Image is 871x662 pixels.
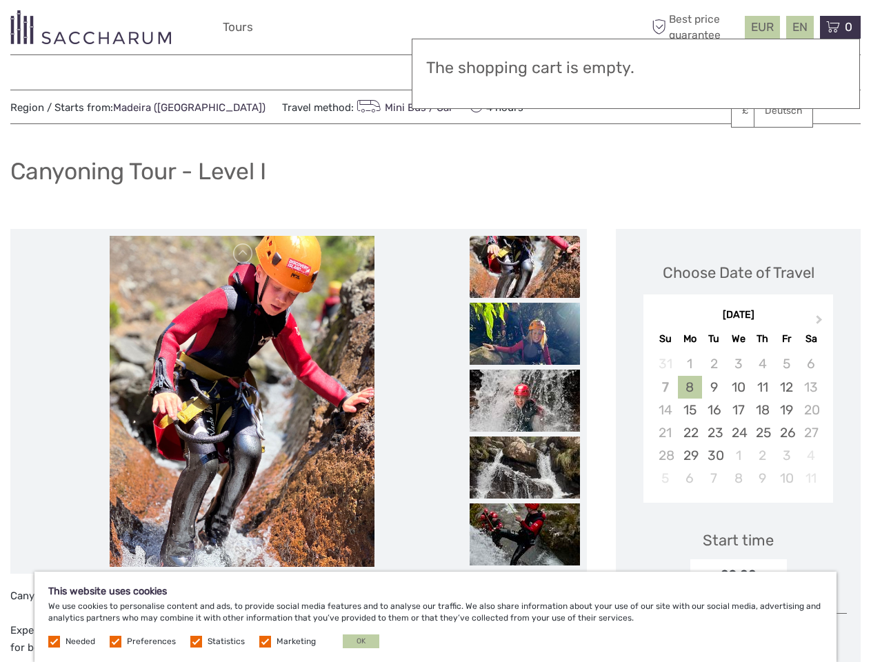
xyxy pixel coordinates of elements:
div: Sa [799,330,823,348]
img: e28dee11cf5c445c9469162baf4a9991_slider_thumbnail.jpeg [470,437,580,499]
div: Choose Tuesday, September 30th, 2025 [702,444,726,467]
div: Fr [774,330,799,348]
img: c40b9f02800c41abbb88cba7f229803b_slider_thumbnail.jpeg [470,370,580,432]
div: Choose Tuesday, October 7th, 2025 [702,467,726,490]
div: Not available Sunday, September 21st, 2025 [653,421,677,444]
div: Choose Friday, October 3rd, 2025 [774,444,799,467]
a: Deutsch [754,99,812,123]
div: Not available Saturday, September 6th, 2025 [799,352,823,375]
div: Choose Monday, September 22nd, 2025 [678,421,702,444]
span: Canyoning Tour - Level I [10,590,128,602]
div: EN [786,16,814,39]
div: Choose Wednesday, September 10th, 2025 [726,376,750,399]
div: [DATE] [643,308,833,323]
div: Not available Saturday, September 20th, 2025 [799,399,823,421]
label: Marketing [277,636,316,648]
div: Choose Monday, September 15th, 2025 [678,399,702,421]
button: Open LiveChat chat widget [159,21,175,38]
div: Choose Tuesday, September 16th, 2025 [702,399,726,421]
div: Not available Sunday, September 14th, 2025 [653,399,677,421]
span: EUR [751,20,774,34]
div: Not available Wednesday, September 3rd, 2025 [726,352,750,375]
div: Choose Monday, September 8th, 2025 [678,376,702,399]
span: Best price guarantee [648,12,741,42]
button: Next Month [810,312,832,334]
div: Choose Thursday, October 9th, 2025 [750,467,774,490]
div: Choose Monday, September 29th, 2025 [678,444,702,467]
div: month 2025-09 [648,352,828,490]
div: Choose Date of Travel [663,262,814,283]
div: Choose Thursday, September 11th, 2025 [750,376,774,399]
div: Choose Wednesday, October 8th, 2025 [726,467,750,490]
div: 09:00 [690,559,787,591]
div: Choose Friday, October 10th, 2025 [774,467,799,490]
div: Choose Thursday, October 2nd, 2025 [750,444,774,467]
div: Not available Saturday, September 27th, 2025 [799,421,823,444]
label: Preferences [127,636,176,648]
div: We [726,330,750,348]
span: Travel method: [282,97,453,117]
img: 3281-7c2c6769-d4eb-44b0-bed6-48b5ed3f104e_logo_small.png [10,10,171,44]
div: Choose Friday, September 19th, 2025 [774,399,799,421]
div: Not available Friday, September 5th, 2025 [774,352,799,375]
div: Tu [702,330,726,348]
p: We're away right now. Please check back later! [19,24,156,35]
a: £ [732,99,779,123]
label: Needed [66,636,95,648]
div: Not available Saturday, September 13th, 2025 [799,376,823,399]
div: Start time [703,530,774,551]
span: 0 [843,20,854,34]
div: Choose Friday, September 12th, 2025 [774,376,799,399]
div: Choose Friday, September 26th, 2025 [774,421,799,444]
div: Choose Thursday, September 18th, 2025 [750,399,774,421]
h1: Canyoning Tour - Level I [10,157,266,185]
label: Statistics [208,636,245,648]
div: Mo [678,330,702,348]
a: Madeira ([GEOGRAPHIC_DATA]) [113,101,266,114]
div: Th [750,330,774,348]
img: ba0fa39da9934cf18049d78b935367c5_main_slider.jpeg [110,236,374,567]
h5: This website uses cookies [48,585,823,597]
div: Not available Monday, September 1st, 2025 [678,352,702,375]
div: Not available Tuesday, September 2nd, 2025 [702,352,726,375]
span: Region / Starts from: [10,101,266,115]
img: 7eeaf65d5c1a4d3a96eaa567f0034861_slider_thumbnail.jpeg [470,503,580,565]
div: Choose Tuesday, September 9th, 2025 [702,376,726,399]
div: Not available Sunday, September 28th, 2025 [653,444,677,467]
a: Tours [223,17,253,37]
img: ba0fa39da9934cf18049d78b935367c5_slider_thumbnail.jpeg [470,236,580,298]
a: Mini Bus / Car [354,101,453,114]
div: Not available Sunday, October 5th, 2025 [653,467,677,490]
div: Su [653,330,677,348]
button: OK [343,634,379,648]
div: Not available Saturday, October 11th, 2025 [799,467,823,490]
img: 2820b30b11534ac2a0ce08895f62e43b_slider_thumbnail.jpeg [470,303,580,365]
h3: The shopping cart is empty. [426,59,845,78]
div: Not available Saturday, October 4th, 2025 [799,444,823,467]
div: Choose Thursday, September 25th, 2025 [750,421,774,444]
div: Not available Thursday, September 4th, 2025 [750,352,774,375]
div: Choose Wednesday, September 17th, 2025 [726,399,750,421]
div: Not available Sunday, September 7th, 2025 [653,376,677,399]
div: Choose Wednesday, September 24th, 2025 [726,421,750,444]
div: Choose Monday, October 6th, 2025 [678,467,702,490]
div: Not available Sunday, August 31st, 2025 [653,352,677,375]
div: Choose Wednesday, October 1st, 2025 [726,444,750,467]
div: We use cookies to personalise content and ads, to provide social media features and to analyse ou... [34,572,837,662]
div: Choose Tuesday, September 23rd, 2025 [702,421,726,444]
